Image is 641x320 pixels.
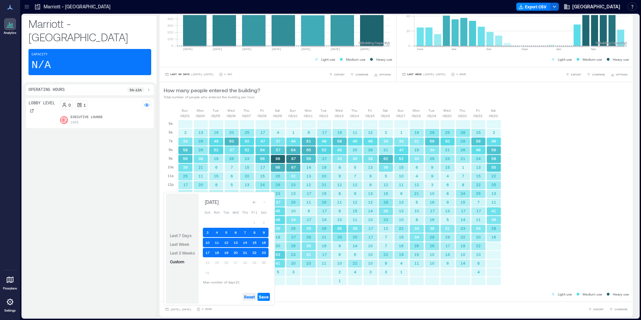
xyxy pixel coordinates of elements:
[476,165,481,169] text: 13
[250,238,259,247] button: 15
[213,108,219,113] p: Tue
[276,174,280,178] text: 26
[183,182,188,187] text: 17
[222,248,231,257] button: 19
[306,139,311,143] text: 61
[257,113,267,118] p: 08/08
[476,130,481,135] text: 15
[328,71,346,78] button: EXPORT
[339,174,341,178] text: 9
[275,108,280,113] p: Sat
[335,113,344,118] p: 08/13
[291,139,296,143] text: 44
[306,148,311,152] text: 65
[170,251,195,255] span: Last 3 Weeks
[291,148,296,152] text: 64
[585,71,606,78] button: COMPARE
[167,23,173,28] tspan: 300
[276,165,280,169] text: 66
[250,228,259,237] button: 8
[346,57,365,62] p: Medium use
[398,108,404,113] p: Sun
[384,156,388,161] text: 62
[240,248,250,257] button: 21
[521,48,528,51] text: 12pm
[203,228,212,237] button: 3
[353,148,357,152] text: 20
[2,16,18,37] a: Analytics
[44,3,110,10] p: Marriott - [GEOGRAPHIC_DATA]
[196,113,205,118] p: 08/04
[164,71,215,78] button: Last 90 Days |[DATE]-[DATE]
[369,182,372,187] text: 8
[260,182,265,187] text: 24
[430,148,434,152] text: 34
[476,156,481,161] text: 24
[260,174,265,178] text: 15
[273,113,282,118] p: 08/09
[372,71,392,78] button: OPTIONS
[354,174,356,178] text: 7
[214,156,219,161] text: 19
[245,148,249,152] text: 52
[32,59,51,72] p: N/A
[245,174,249,178] text: 20
[401,71,447,78] button: Last Week |[DATE]-[DATE]
[272,48,281,51] text: [DATE]
[351,108,357,113] p: Thu
[260,148,265,152] text: 54
[167,17,173,21] tspan: 400
[276,156,280,161] text: 98
[368,165,373,169] text: 13
[164,306,192,313] button: [DATE]-[DATE]
[230,148,234,152] text: 37
[32,52,48,57] p: Capacity
[260,165,265,169] text: 17
[430,156,434,161] text: 25
[164,94,260,100] p: Total number of people who entered the building per hour
[170,242,189,247] span: Last Week
[306,174,311,178] text: 13
[399,156,404,161] text: 52
[458,113,467,118] p: 08/21
[368,139,373,143] text: 46
[291,165,296,169] text: 67
[260,156,265,161] text: 56
[331,48,340,51] text: [DATE]
[164,86,260,94] p: How many people entered the building?
[71,115,103,120] p: Executive Lounge
[350,113,359,118] p: 08/14
[413,108,420,113] p: Mon
[353,156,357,161] text: 35
[385,174,387,178] text: 5
[291,156,296,161] text: 87
[291,182,296,187] text: 23
[339,165,341,169] text: 8
[368,156,373,161] text: 38
[182,108,188,113] p: Sun
[476,139,481,143] text: 58
[322,182,327,187] text: 21
[169,240,191,248] button: Last Week
[4,309,16,313] p: Settings
[431,165,433,169] text: 9
[245,165,249,169] text: 15
[360,48,370,51] text: [DATE]
[414,148,419,152] text: 19
[322,174,327,178] text: 20
[379,72,391,76] span: OPTIONS
[445,165,450,169] text: 15
[427,113,436,118] p: 08/19
[431,174,433,178] text: 9
[491,148,496,152] text: 59
[349,71,370,78] button: COMPARE
[240,238,250,247] button: 14
[583,57,602,62] p: Medium use
[587,306,605,313] button: EXPORT
[183,165,188,169] text: 39
[168,164,174,170] p: 10a
[306,165,311,169] text: 14
[368,108,372,113] p: Fri
[231,182,233,187] text: 5
[430,139,434,143] text: 56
